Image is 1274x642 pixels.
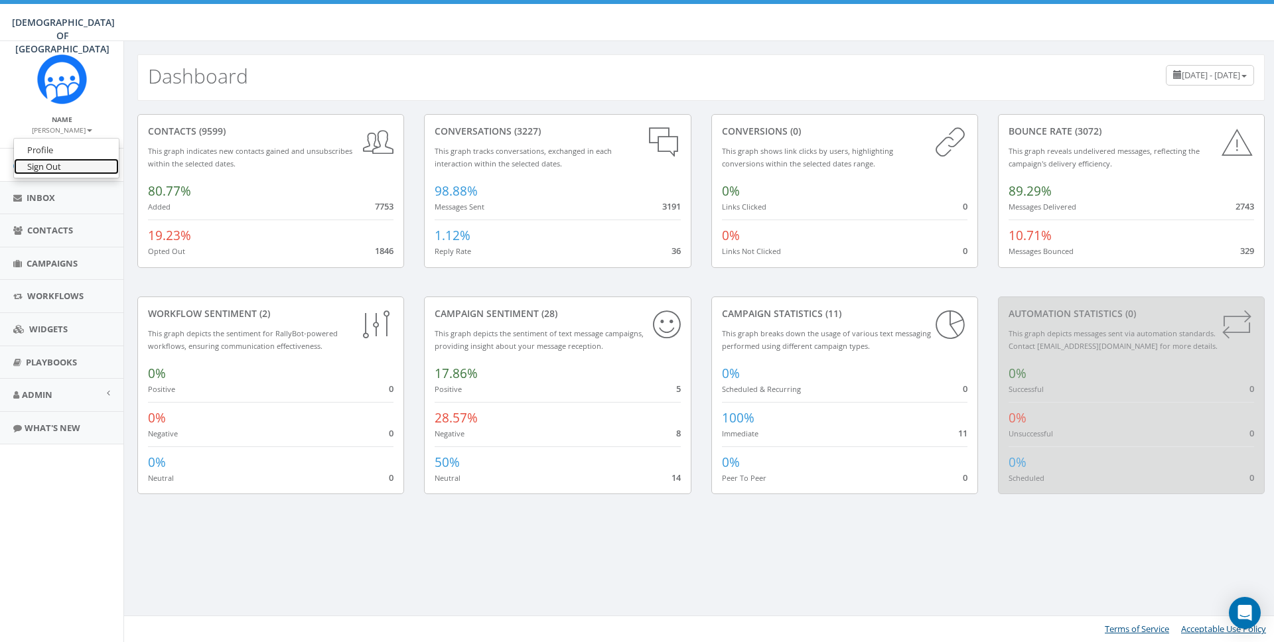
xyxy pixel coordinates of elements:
small: Unsuccessful [1009,428,1053,438]
span: 0 [963,200,967,212]
span: 0% [722,454,740,471]
div: Automation Statistics [1009,307,1254,320]
small: Reply Rate [435,246,471,256]
small: Immediate [722,428,758,438]
span: 2743 [1236,200,1254,212]
a: Acceptable Use Policy [1181,623,1266,635]
small: This graph depicts the sentiment of text message campaigns, providing insight about your message ... [435,328,644,351]
span: 19.23% [148,227,191,244]
small: Messages Bounced [1009,246,1074,256]
span: 14 [672,472,681,483]
a: [PERSON_NAME] [32,123,92,135]
span: 7753 [375,200,393,212]
span: 5 [676,383,681,395]
span: 0 [963,472,967,483]
small: Messages Delivered [1009,202,1076,212]
small: Negative [148,428,178,438]
span: [DATE] - [DATE] [1182,69,1240,81]
span: [DEMOGRAPHIC_DATA] OF [GEOGRAPHIC_DATA] [12,16,115,55]
div: Bounce Rate [1009,125,1254,138]
small: Positive [435,384,462,394]
span: 11 [958,427,967,439]
small: Added [148,202,171,212]
span: 0 [963,245,967,257]
span: 0% [148,365,166,382]
div: Campaign Sentiment [435,307,680,320]
span: 1846 [375,245,393,257]
small: Neutral [435,473,460,483]
span: 36 [672,245,681,257]
small: [PERSON_NAME] [32,125,92,135]
span: (3227) [512,125,541,137]
span: 0 [963,383,967,395]
span: 0 [1249,383,1254,395]
div: Open Intercom Messenger [1229,597,1261,629]
span: (28) [539,307,557,320]
span: 0% [722,227,740,244]
small: This graph depicts messages sent via automation standards. Contact [EMAIL_ADDRESS][DOMAIN_NAME] f... [1009,328,1218,351]
small: Negative [435,428,464,438]
span: 0% [1009,365,1026,382]
span: 50% [435,454,460,471]
a: Profile [14,142,119,159]
span: (0) [788,125,801,137]
span: 10.71% [1009,227,1052,244]
small: This graph depicts the sentiment for RallyBot-powered workflows, ensuring communication effective... [148,328,338,351]
span: 329 [1240,245,1254,257]
small: Scheduled & Recurring [722,384,801,394]
span: 0 [389,472,393,483]
small: This graph shows link clicks by users, highlighting conversions within the selected dates range. [722,146,893,168]
span: 17.86% [435,365,478,382]
small: Links Not Clicked [722,246,781,256]
div: conversions [722,125,967,138]
small: Messages Sent [435,202,484,212]
span: Playbooks [26,356,77,368]
span: 0% [722,182,740,200]
span: 0 [389,383,393,395]
small: Scheduled [1009,473,1044,483]
span: Campaigns [27,257,78,269]
span: 0% [1009,454,1026,471]
a: Terms of Service [1105,623,1169,635]
span: Widgets [29,323,68,335]
small: Links Clicked [722,202,766,212]
small: This graph breaks down the usage of various text messaging performed using different campaign types. [722,328,931,351]
span: (9599) [196,125,226,137]
span: 98.88% [435,182,478,200]
small: This graph tracks conversations, exchanged in each interaction within the selected dates. [435,146,612,168]
span: 0% [1009,409,1026,426]
small: Neutral [148,473,174,483]
small: Peer To Peer [722,473,766,483]
span: Admin [22,389,52,401]
span: 3191 [662,200,681,212]
span: 89.29% [1009,182,1052,200]
span: 8 [676,427,681,439]
span: Inbox [27,192,55,204]
span: 0 [1249,427,1254,439]
small: Name [52,115,72,124]
small: This graph reveals undelivered messages, reflecting the campaign's delivery efficiency. [1009,146,1200,168]
small: This graph indicates new contacts gained and unsubscribes within the selected dates. [148,146,352,168]
div: contacts [148,125,393,138]
span: (3072) [1072,125,1101,137]
span: Contacts [27,224,73,236]
span: 80.77% [148,182,191,200]
div: conversations [435,125,680,138]
span: 1.12% [435,227,470,244]
small: Positive [148,384,175,394]
a: Sign Out [14,159,119,175]
span: What's New [25,422,80,434]
h2: Dashboard [148,65,248,87]
small: Opted Out [148,246,185,256]
span: 0 [1249,472,1254,483]
span: 100% [722,409,754,426]
span: 0% [722,365,740,382]
span: 0% [148,409,166,426]
span: 0% [148,454,166,471]
small: Successful [1009,384,1044,394]
div: Campaign Statistics [722,307,967,320]
span: 0 [389,427,393,439]
span: (11) [823,307,841,320]
span: (2) [257,307,270,320]
span: Workflows [27,290,84,302]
